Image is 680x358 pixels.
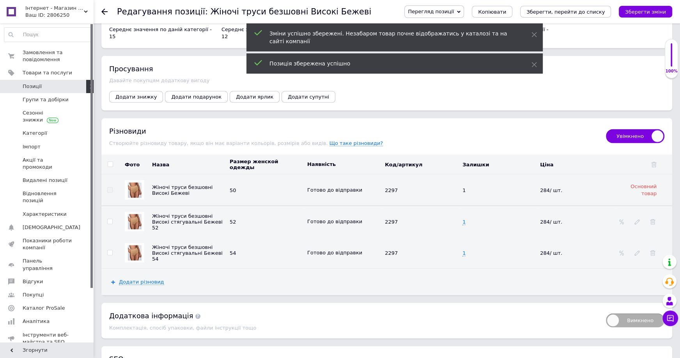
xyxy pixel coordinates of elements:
td: Дані основного товару [305,175,383,206]
h1: Редагування позиції: Жіночі труси безшовні Високі Бежеві [117,7,371,16]
span: Готово до відправки [307,187,362,193]
input: Пошук [4,28,92,42]
span: Основний товар [630,183,657,196]
span: Додати різновид [119,279,164,285]
div: 100% Якість заповнення [665,39,678,78]
span: 2297 [385,250,398,256]
span: Размер женской одежды [230,159,278,170]
span: Жіночі труси безшовні Високі стягувальні Бежеві 52 [152,213,223,231]
th: Ціна [538,155,616,175]
button: Додати подарунок [165,91,228,103]
span: Додати ярлик [236,94,273,100]
span: 1 [462,250,466,256]
span: Групи та добірки [23,96,69,103]
span: Додати подарунок [171,94,221,100]
td: Дані основного товару [383,175,460,206]
th: Код/артикул [383,155,460,175]
th: Наявність [305,155,383,175]
button: Зберегти, перейти до списку [520,6,611,18]
span: Замовлення та повідомлення [23,49,72,63]
span: Сезонні знижки [23,109,72,123]
span: 1 [462,219,466,225]
span: Готово до відправки [307,219,362,224]
div: Давайте покупцям додаткову вигоду [109,78,664,83]
span: Що таке різновиди? [329,140,383,146]
span: Копіювати [478,9,506,15]
span: Жіночі труси безшовні Високі стягувальні Бежеві 54 [152,244,223,262]
div: Ваш ID: 2806250 [25,12,94,19]
th: Залишки [460,155,538,175]
div: Позиція збережена успішно [269,60,512,67]
th: Назва [150,155,228,175]
span: Покупці [23,291,44,298]
div: Додаткова інформація [109,311,598,321]
span: Додати супутні [288,94,329,100]
span: Позиції [23,83,42,90]
div: Середнє значення по даній категорії - 15 [109,26,216,40]
th: Фото [119,155,150,175]
button: Додати знижку [109,91,163,103]
span: [DEMOGRAPHIC_DATA] [23,224,80,231]
span: Показники роботи компанії [23,237,72,251]
td: Дані основного товару [228,175,305,206]
span: Додати знижку [115,94,157,100]
i: Зберегти, перейти до списку [526,9,605,15]
span: 284/ шт. [540,219,562,225]
span: 284/ шт. [540,187,562,193]
span: 284/ шт. [540,250,562,256]
span: Відгуки [23,278,43,285]
div: 100% [665,69,678,74]
span: Видалені позиції [23,177,67,184]
button: Додати ярлик [230,91,280,103]
span: 54 [230,250,236,256]
i: Зберегти зміни [625,9,666,15]
span: Характеристики [23,211,67,218]
div: Середнє значення по даній категорії - 12 [221,26,328,40]
span: Панель управління [23,257,72,272]
span: Каталог ProSale [23,305,65,312]
button: Зберегти зміни [619,6,672,18]
button: Копіювати [472,6,512,18]
div: Різновиди [109,126,598,136]
span: Вимкнено [606,314,664,328]
span: Інтернет - Магазин Beila.com.ua [25,5,84,12]
div: Зміни успішно збережені. Незабаром товар почне відображатись у каталозі та на сайті компанії [269,30,512,45]
div: Повернутися назад [101,9,108,15]
span: Інструменти веб-майстра та SEO [23,332,72,346]
button: Додати супутні [282,91,335,103]
span: Аналітика [23,318,50,325]
span: Відновлення позицій [23,190,72,204]
strong: Если Вы не нашли ответ на свой вопрос, позвоните нам и мы с удовольствием поможем Вам! [9,68,206,100]
span: 2297 [385,187,398,193]
strong: Якщо Ви не знайшли відповідь на своє запитання, зателефонуйте нам і ми із задоволенням допоможемо... [12,92,202,133]
span: Готово до відправки [307,250,362,256]
span: Товари та послуги [23,69,72,76]
span: 52 [230,219,236,225]
span: Категорії [23,130,47,137]
span: Імпорт [23,143,41,150]
span: Дані основного товару [462,187,466,193]
span: Створюйте різновиду товару, якщо він має варіанти кольорів, розмірів або видів. [109,140,329,146]
td: Дані основного товару [538,175,616,206]
div: Просування [109,64,664,74]
span: Жіночі труси безшовні Високі Бежеві [152,184,212,196]
span: 50 [230,187,236,193]
span: 2297 [385,219,398,225]
button: Чат з покупцем [662,310,678,326]
div: Комплектація, спосіб упаковки, файли інструкції тощо [109,325,598,331]
span: Увімкнено [606,129,664,143]
span: Перегляд позиції [408,9,454,14]
span: Акції та промокоди [23,157,72,171]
